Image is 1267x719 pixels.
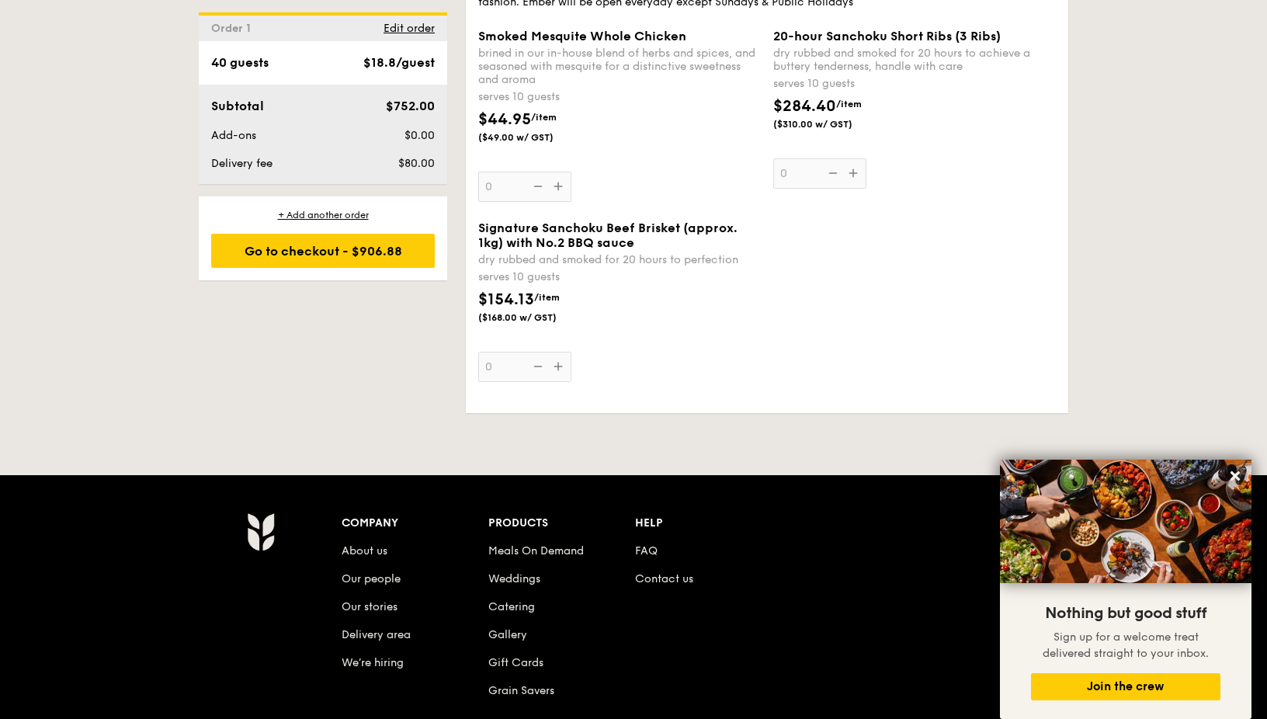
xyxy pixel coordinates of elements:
button: Close [1223,464,1248,488]
span: Delivery fee [211,157,272,170]
div: Help [635,512,782,534]
span: $44.95 [478,110,531,129]
span: Edit order [384,22,435,35]
a: Catering [488,600,535,613]
span: ($168.00 w/ GST) [478,311,584,324]
span: Signature Sanchoku Beef Brisket (approx. 1kg) with No.2 BBQ sauce [478,221,738,250]
div: $18.8/guest [363,54,435,72]
button: Join the crew [1031,673,1220,700]
span: /item [531,112,557,123]
span: /item [534,292,560,303]
span: $752.00 [386,99,435,113]
span: Sign up for a welcome treat delivered straight to your inbox. [1043,630,1209,660]
span: $154.13 [478,290,534,309]
a: FAQ [635,544,658,557]
div: brined in our in-house blend of herbs and spices, and seasoned with mesquite for a distinctive sw... [478,47,761,86]
span: ($310.00 w/ GST) [773,118,879,130]
div: serves 10 guests [773,76,1056,92]
a: Grain Savers [488,684,554,697]
a: Delivery area [342,628,411,641]
span: $0.00 [404,129,435,142]
span: Subtotal [211,99,264,113]
span: Smoked Mesquite Whole Chicken [478,29,686,43]
a: Meals On Demand [488,544,584,557]
a: We’re hiring [342,656,404,669]
div: dry rubbed and smoked for 20 hours to perfection [478,253,761,266]
span: /item [836,99,862,109]
div: dry rubbed and smoked for 20 hours to achieve a buttery tenderness, handle with care [773,47,1056,73]
div: serves 10 guests [478,269,761,285]
a: About us [342,544,387,557]
span: $80.00 [398,157,435,170]
img: DSC07876-Edit02-Large.jpeg [1000,460,1251,583]
span: Order 1 [211,22,257,35]
span: 20-hour Sanchoku Short Ribs (3 Ribs) [773,29,1001,43]
a: Our stories [342,600,397,613]
div: Go to checkout - $906.88 [211,234,435,268]
a: Gallery [488,628,527,641]
div: 40 guests [211,54,269,72]
a: Our people [342,572,401,585]
div: + Add another order [211,209,435,221]
span: ($49.00 w/ GST) [478,131,584,144]
span: $284.40 [773,97,836,116]
div: Company [342,512,488,534]
div: Products [488,512,635,534]
img: AYc88T3wAAAABJRU5ErkJggg== [247,512,274,551]
span: Add-ons [211,129,256,142]
a: Contact us [635,572,693,585]
a: Weddings [488,572,540,585]
span: Nothing but good stuff [1045,604,1206,623]
div: serves 10 guests [478,89,761,105]
a: Gift Cards [488,656,543,669]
